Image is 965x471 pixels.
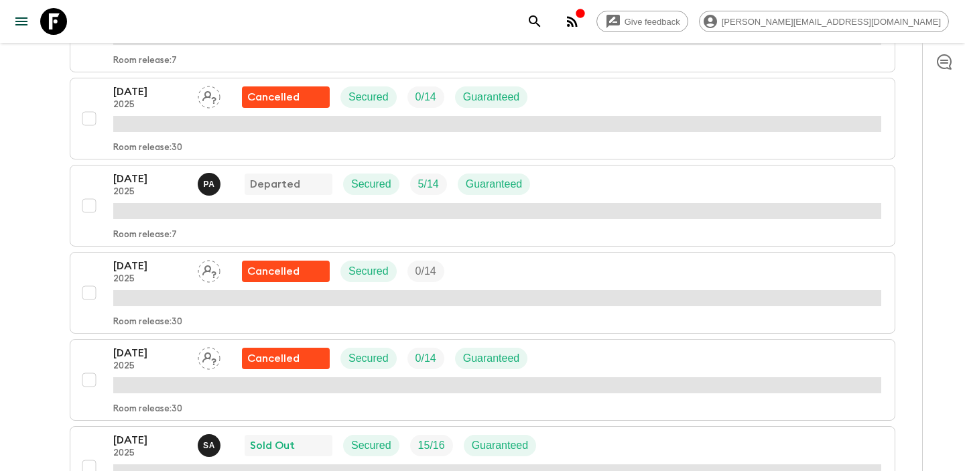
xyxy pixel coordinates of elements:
div: Secured [340,86,397,108]
p: 2025 [113,187,187,198]
p: Cancelled [247,350,300,366]
span: Assign pack leader [198,90,220,100]
p: Cancelled [247,89,300,105]
p: Sold Out [250,438,295,454]
div: [PERSON_NAME][EMAIL_ADDRESS][DOMAIN_NAME] [699,11,949,32]
button: [DATE]2025Assign pack leaderFlash Pack cancellationSecuredTrip FillGuaranteedRoom release:30 [70,78,895,159]
p: 0 / 14 [415,350,436,366]
span: Suren Abeykoon [198,438,223,449]
p: 2025 [113,448,187,459]
p: Secured [348,89,389,105]
p: [DATE] [113,84,187,100]
button: [DATE]2025Assign pack leaderFlash Pack cancellationSecuredTrip FillRoom release:30 [70,252,895,334]
p: 15 / 16 [418,438,445,454]
div: Trip Fill [410,174,447,195]
span: Assign pack leader [198,264,220,275]
p: Room release: 7 [113,56,177,66]
div: Secured [340,261,397,282]
p: 5 / 14 [418,176,439,192]
p: Guaranteed [466,176,523,192]
div: Trip Fill [410,435,453,456]
p: Guaranteed [463,89,520,105]
p: [DATE] [113,345,187,361]
p: S A [203,440,215,451]
p: Guaranteed [472,438,529,454]
p: Secured [351,438,391,454]
p: Cancelled [247,263,300,279]
p: 0 / 14 [415,89,436,105]
div: Secured [343,435,399,456]
p: 2025 [113,100,187,111]
button: search adventures [521,8,548,35]
p: Room release: 30 [113,143,182,153]
p: [DATE] [113,258,187,274]
button: [DATE]2025Assign pack leaderFlash Pack cancellationSecuredTrip FillGuaranteedRoom release:30 [70,339,895,421]
p: 0 / 14 [415,263,436,279]
button: menu [8,8,35,35]
p: Room release: 30 [113,404,182,415]
p: Room release: 7 [113,230,177,241]
div: Secured [340,348,397,369]
div: Flash Pack cancellation [242,261,330,282]
button: SA [198,434,223,457]
p: [DATE] [113,432,187,448]
p: Departed [250,176,300,192]
p: 2025 [113,274,187,285]
div: Flash Pack cancellation [242,348,330,369]
div: Trip Fill [407,348,444,369]
p: Room release: 30 [113,317,182,328]
div: Flash Pack cancellation [242,86,330,108]
p: Secured [348,350,389,366]
p: [DATE] [113,171,187,187]
div: Trip Fill [407,86,444,108]
span: Give feedback [617,17,688,27]
button: [DATE]2025Prasad AdikariDepartedSecuredTrip FillGuaranteedRoom release:7 [70,165,895,247]
div: Trip Fill [407,261,444,282]
span: Assign pack leader [198,351,220,362]
span: Prasad Adikari [198,177,223,188]
p: Secured [348,263,389,279]
div: Secured [343,174,399,195]
a: Give feedback [596,11,688,32]
p: Secured [351,176,391,192]
p: 2025 [113,361,187,372]
span: [PERSON_NAME][EMAIL_ADDRESS][DOMAIN_NAME] [714,17,948,27]
p: Guaranteed [463,350,520,366]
